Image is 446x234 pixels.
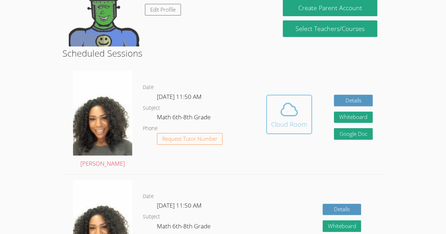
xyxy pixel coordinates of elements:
[283,20,377,37] a: Select Teachers/Courses
[271,119,307,129] div: Cloud Room
[334,128,373,140] a: Google Doc
[143,124,158,133] dt: Phone
[73,71,132,169] a: [PERSON_NAME]
[157,221,212,233] dd: Math 6th-8th Grade
[143,104,160,113] dt: Subject
[334,95,373,106] a: Details
[145,4,181,15] a: Edit Profile
[157,133,223,145] button: Request Tutor Number
[143,192,154,201] dt: Date
[157,201,202,209] span: [DATE] 11:50 AM
[334,112,373,123] button: Whiteboard
[73,71,132,156] img: avatar.png
[266,95,312,134] button: Cloud Room
[323,220,361,232] button: Whiteboard
[62,46,384,60] h2: Scheduled Sessions
[157,93,202,101] span: [DATE] 11:50 AM
[143,83,154,92] dt: Date
[323,204,361,215] a: Details
[143,213,160,221] dt: Subject
[157,112,212,124] dd: Math 6th-8th Grade
[162,136,218,141] span: Request Tutor Number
